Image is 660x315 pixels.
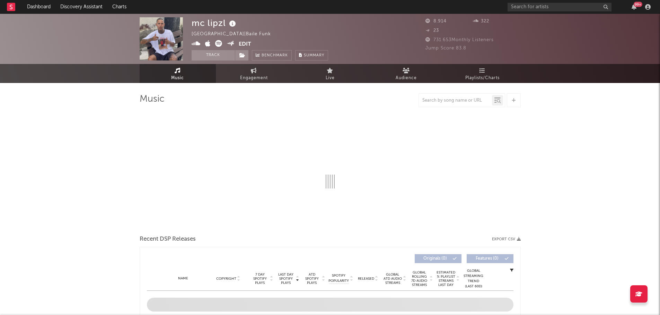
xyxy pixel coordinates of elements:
[251,272,269,285] span: 7 Day Spotify Plays
[383,272,402,285] span: Global ATD Audio Streams
[632,4,636,10] button: 99+
[419,98,492,103] input: Search by song name or URL
[425,19,447,24] span: 8.914
[358,277,374,281] span: Released
[492,237,521,241] button: Export CSV
[239,40,251,49] button: Edit
[192,50,235,61] button: Track
[171,74,184,82] span: Music
[425,46,466,50] span: Jump Score: 83.8
[292,64,368,83] a: Live
[252,50,292,61] a: Benchmark
[328,273,349,284] span: Spotify Popularity
[473,19,489,24] span: 322
[277,272,295,285] span: Last Day Spotify Plays
[303,272,321,285] span: ATD Spotify Plays
[410,270,429,287] span: Global Rolling 7D Audio Streams
[419,257,451,261] span: Originals ( 0 )
[161,276,206,281] div: Name
[140,64,216,83] a: Music
[425,38,494,42] span: 731.653 Monthly Listeners
[396,74,417,82] span: Audience
[634,2,642,7] div: 99 +
[465,74,500,82] span: Playlists/Charts
[368,64,445,83] a: Audience
[445,64,521,83] a: Playlists/Charts
[425,28,439,33] span: 23
[467,254,513,263] button: Features(0)
[508,3,611,11] input: Search for artists
[463,268,484,289] div: Global Streaming Trend (Last 60D)
[471,257,503,261] span: Features ( 0 )
[326,74,335,82] span: Live
[140,235,196,243] span: Recent DSP Releases
[304,54,324,57] span: Summary
[216,64,292,83] a: Engagement
[262,52,288,60] span: Benchmark
[415,254,461,263] button: Originals(0)
[295,50,328,61] button: Summary
[240,74,268,82] span: Engagement
[437,270,456,287] span: Estimated % Playlist Streams Last Day
[192,17,238,29] div: mc lipzl
[192,30,279,38] div: [GEOGRAPHIC_DATA] | Baile Funk
[216,277,236,281] span: Copyright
